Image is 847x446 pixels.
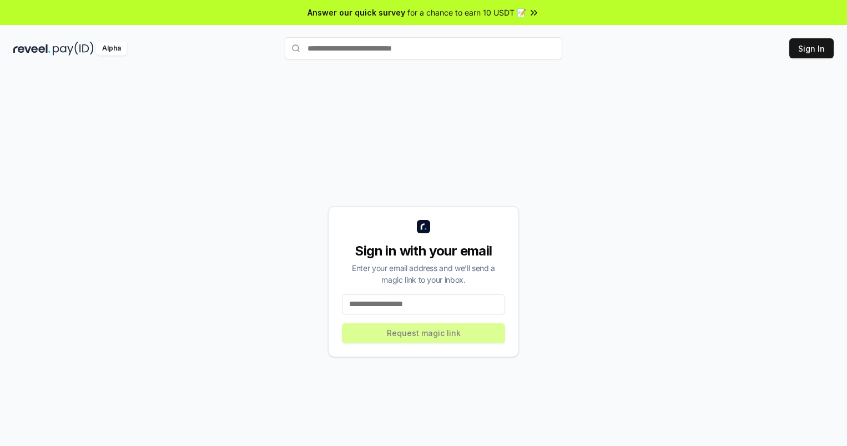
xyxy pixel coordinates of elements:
div: Enter your email address and we’ll send a magic link to your inbox. [342,262,505,285]
div: Alpha [96,42,127,56]
button: Sign In [789,38,834,58]
img: logo_small [417,220,430,233]
div: Sign in with your email [342,242,505,260]
span: Answer our quick survey [307,7,405,18]
img: reveel_dark [13,42,51,56]
img: pay_id [53,42,94,56]
span: for a chance to earn 10 USDT 📝 [407,7,526,18]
